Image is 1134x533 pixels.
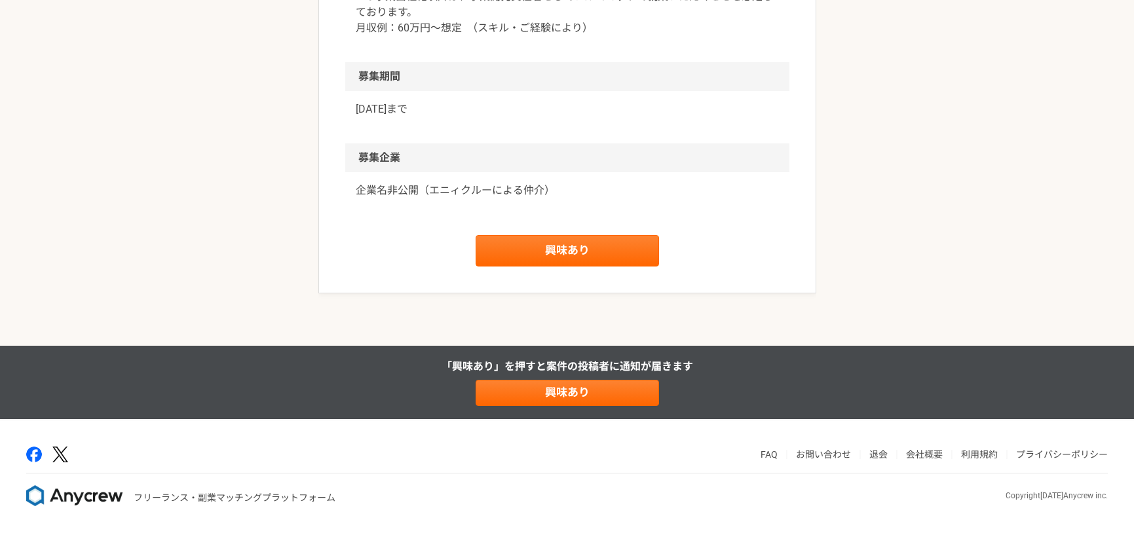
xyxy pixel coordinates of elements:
[345,62,789,91] h2: 募集期間
[356,101,779,117] p: [DATE]まで
[476,235,659,266] a: 興味あり
[134,491,335,505] p: フリーランス・副業マッチングプラットフォーム
[356,183,779,198] a: 企業名非公開（エニィクルーによる仲介）
[961,449,998,460] a: 利用規約
[26,447,42,462] img: facebook-2adfd474.png
[1016,449,1108,460] a: プライバシーポリシー
[1006,490,1108,502] p: Copyright [DATE] Anycrew inc.
[442,359,693,375] p: 「興味あり」を押すと 案件の投稿者に通知が届きます
[761,449,778,460] a: FAQ
[52,447,68,463] img: x-391a3a86.png
[906,449,943,460] a: 会社概要
[345,143,789,172] h2: 募集企業
[869,449,888,460] a: 退会
[476,380,659,406] a: 興味あり
[796,449,851,460] a: お問い合わせ
[26,485,123,506] img: 8DqYSo04kwAAAAASUVORK5CYII=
